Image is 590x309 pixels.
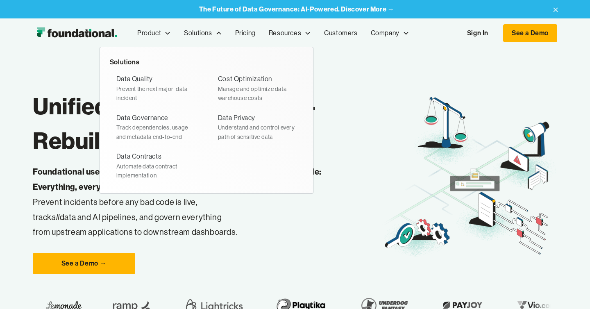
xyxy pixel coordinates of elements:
div: Data Quality [116,74,153,84]
div: Data Governance [116,113,168,123]
div: Product [131,20,177,47]
a: See a Demo → [33,253,135,274]
em: all [52,212,60,222]
nav: Solutions [100,47,313,194]
div: Resources [269,28,301,39]
div: Solutions [184,28,212,39]
a: Pricing [229,20,262,47]
iframe: Chat Widget [549,270,590,309]
a: Data QualityPrevent the next major data incident [110,70,202,106]
a: See a Demo [503,24,557,42]
div: Track dependencies, usage and metadata end-to-end [116,123,195,141]
a: The Future of Data Governance: AI-Powered. Discover More → [199,5,395,13]
div: Data Contracts [116,151,161,162]
strong: Foundational uses source code analysis to govern all the data and its code: Everything, everywher... [33,166,322,192]
a: Data GovernanceTrack dependencies, usage and metadata end-to-end [110,109,202,145]
div: Product [137,28,161,39]
a: Cost OptimizationManage and optimize data warehouse costs [211,70,303,106]
div: Cost Optimization [218,74,272,84]
div: Automate data contract implementation [116,162,195,180]
div: Prevent the next major data incident [116,84,195,103]
div: Company [364,20,416,47]
a: Customers [318,20,364,47]
p: Prevent incidents before any bad code is live, track data and AI pipelines, and govern everything... [33,164,347,240]
a: home [33,25,121,41]
a: Sign In [459,25,497,42]
div: Resources [262,20,318,47]
div: Manage and optimize data warehouse costs [218,84,297,103]
div: Solutions [110,57,303,68]
div: Company [371,28,399,39]
div: Data Privacy [218,113,255,123]
h1: Unified Data Governance— Rebuilt for the [33,89,382,158]
div: Understand and control every path of sensitive data [218,123,297,141]
a: Data ContractsAutomate data contract implementation [110,148,202,183]
div: Solutions [177,20,228,47]
a: Data PrivacyUnderstand and control every path of sensitive data [211,109,303,145]
img: Foundational Logo [33,25,121,41]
